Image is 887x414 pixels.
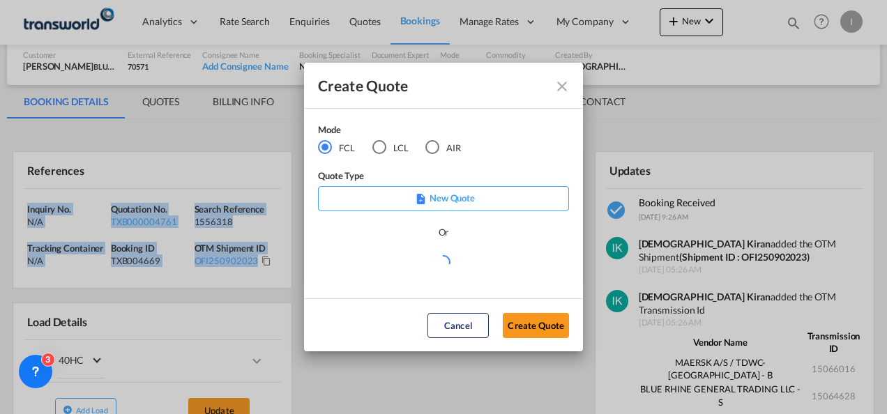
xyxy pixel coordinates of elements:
p: New Quote [323,191,564,205]
div: Or [439,225,449,239]
button: Create Quote [503,313,569,338]
md-dialog: Create QuoteModeFCL LCLAIR ... [304,63,583,352]
button: Close dialog [548,72,573,98]
body: Editor, editor2 [14,14,242,29]
div: New Quote [318,186,569,211]
div: Create Quote [318,77,544,94]
md-radio-button: AIR [425,140,461,155]
button: Cancel [427,313,489,338]
md-radio-button: FCL [318,140,355,155]
md-icon: Close dialog [554,78,570,95]
div: Quote Type [318,169,569,186]
div: Mode [318,123,478,140]
md-radio-button: LCL [372,140,409,155]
